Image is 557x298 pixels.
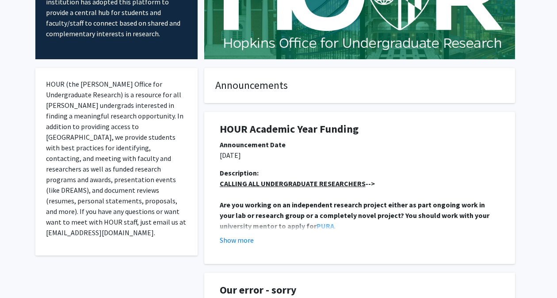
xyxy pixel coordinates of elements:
[220,200,491,230] strong: Are you working on an independent research project either as part ongoing work in your lab or res...
[220,199,500,231] p: .
[220,168,500,178] div: Description:
[220,150,500,160] p: [DATE]
[215,79,504,92] h4: Announcements
[220,179,375,188] strong: -->
[220,139,500,150] div: Announcement Date
[220,123,500,136] h1: HOUR Academic Year Funding
[220,284,500,297] h1: Our error - sorry
[220,235,254,245] button: Show more
[220,179,366,188] u: CALLING ALL UNDERGRADUATE RESEARCHERS
[46,79,187,238] p: HOUR (the [PERSON_NAME] Office for Undergraduate Research) is a resource for all [PERSON_NAME] un...
[317,222,334,230] a: PURA
[7,258,38,291] iframe: Chat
